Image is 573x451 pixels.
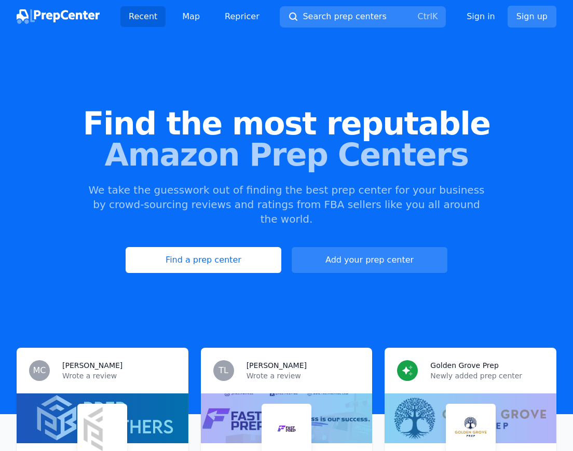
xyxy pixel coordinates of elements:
[417,11,432,21] kbd: Ctrl
[247,371,360,381] p: Wrote a review
[432,11,438,21] kbd: K
[247,360,307,371] h3: [PERSON_NAME]
[17,108,556,139] span: Find the most reputable
[17,9,100,24] img: PrepCenter
[303,10,386,23] span: Search prep centers
[467,10,495,23] a: Sign in
[62,360,122,371] h3: [PERSON_NAME]
[17,139,556,170] span: Amazon Prep Centers
[87,183,486,226] p: We take the guesswork out of finding the best prep center for your business by crowd-sourcing rev...
[120,6,166,27] a: Recent
[508,6,556,28] a: Sign up
[174,6,208,27] a: Map
[62,371,176,381] p: Wrote a review
[292,247,447,273] a: Add your prep center
[430,371,544,381] p: Newly added prep center
[33,366,46,375] span: MC
[280,6,446,28] button: Search prep centersCtrlK
[216,6,268,27] a: Repricer
[126,247,281,273] a: Find a prep center
[219,366,228,375] span: TL
[430,360,498,371] h3: Golden Grove Prep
